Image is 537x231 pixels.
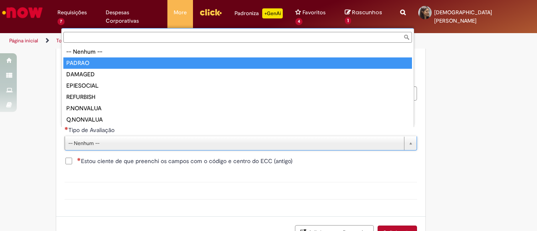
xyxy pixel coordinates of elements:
[63,46,412,57] div: -- Nenhum --
[63,114,412,125] div: Q.NONVALUA
[63,57,412,69] div: PADRAO
[63,69,412,80] div: DAMAGED
[62,44,414,127] ul: Tipo de Avaliação
[63,91,412,103] div: REFURBISH
[63,103,412,114] div: P.NONVALUA
[63,80,412,91] div: EPIESOCIAL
